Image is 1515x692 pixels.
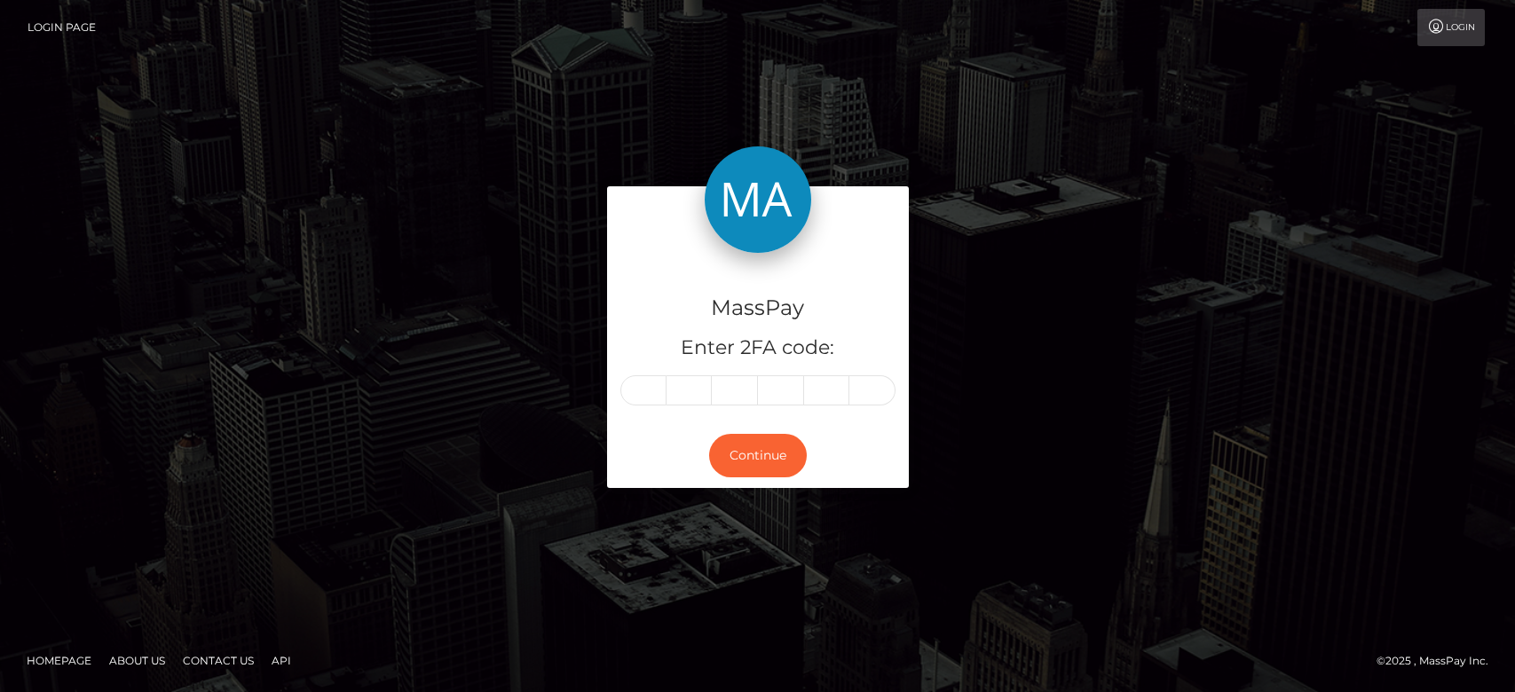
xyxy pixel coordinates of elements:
[620,293,896,324] h4: MassPay
[102,647,172,674] a: About Us
[1417,9,1485,46] a: Login
[1377,651,1502,671] div: © 2025 , MassPay Inc.
[620,334,896,362] h5: Enter 2FA code:
[28,9,96,46] a: Login Page
[20,647,99,674] a: Homepage
[705,146,811,253] img: MassPay
[709,434,807,477] button: Continue
[176,647,261,674] a: Contact Us
[264,647,298,674] a: API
